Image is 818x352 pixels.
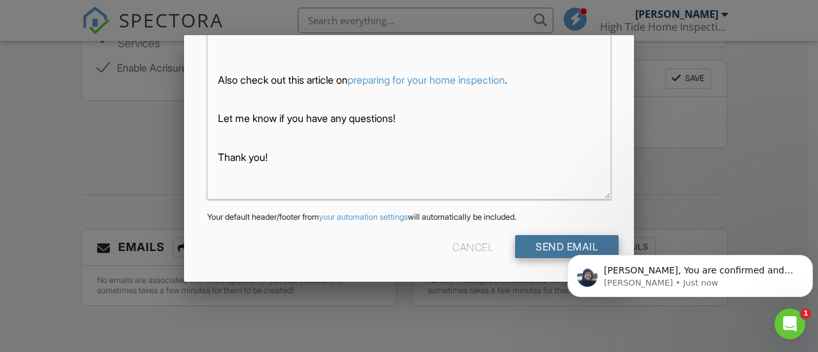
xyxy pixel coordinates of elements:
p: Also check out this article on . [218,73,600,87]
iframe: Intercom notifications message [562,228,818,318]
input: Send Email [515,235,619,258]
a: preparing for your home inspection [348,73,505,86]
div: Your default header/footer from will automatically be included. [199,212,619,222]
a: your automation settings [319,212,408,222]
p: Let me know if you have any questions! [218,111,600,125]
p: Thank you! [218,150,600,164]
span: 1 [801,309,811,319]
div: Cancel [452,235,493,258]
iframe: Intercom live chat [775,309,805,339]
